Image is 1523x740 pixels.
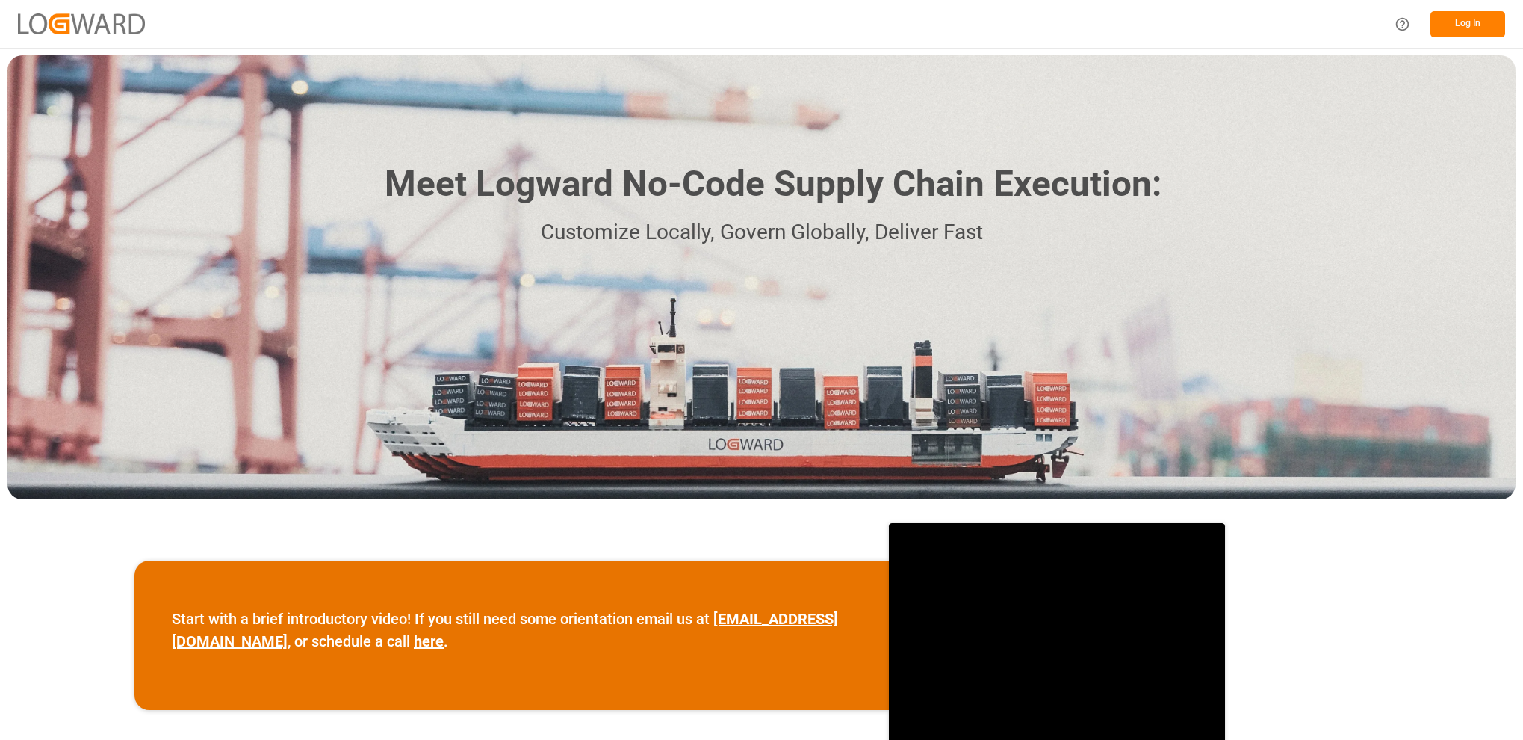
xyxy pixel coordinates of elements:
[362,216,1161,250] p: Customize Locally, Govern Globally, Deliver Fast
[414,632,444,650] a: here
[172,608,852,653] p: Start with a brief introductory video! If you still need some orientation email us at , or schedu...
[18,13,145,34] img: Logward_new_orange.png
[1386,7,1419,41] button: Help Center
[385,158,1161,211] h1: Meet Logward No-Code Supply Chain Execution:
[1430,11,1505,37] button: Log In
